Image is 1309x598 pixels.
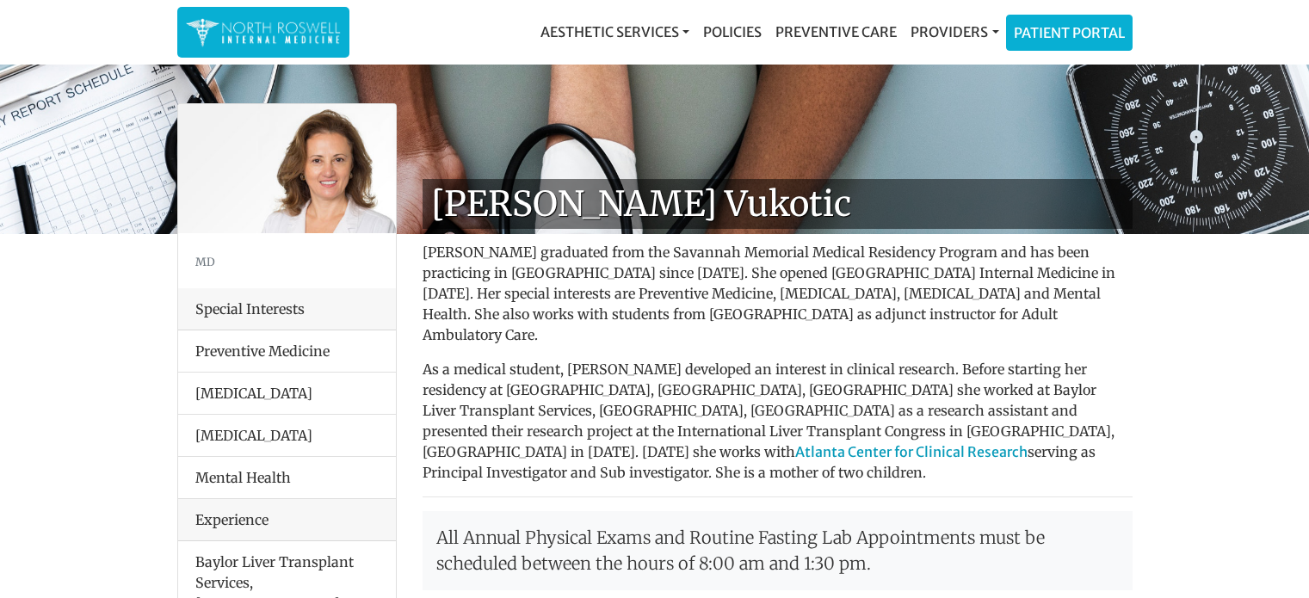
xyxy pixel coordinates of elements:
[178,104,396,233] img: Dr. Goga Vukotis
[178,456,396,499] li: Mental Health
[178,330,396,373] li: Preventive Medicine
[178,414,396,457] li: [MEDICAL_DATA]
[696,15,769,49] a: Policies
[795,443,1028,460] a: Atlanta Center for Clinical Research
[423,359,1133,483] p: As a medical student, [PERSON_NAME] developed an interest in clinical research. Before starting h...
[423,242,1133,345] p: [PERSON_NAME] graduated from the Savannah Memorial Medical Residency Program and has been practic...
[195,255,215,268] small: MD
[186,15,341,49] img: North Roswell Internal Medicine
[1007,15,1132,50] a: Patient Portal
[904,15,1005,49] a: Providers
[423,179,1133,229] h1: [PERSON_NAME] Vukotic
[178,499,396,541] div: Experience
[534,15,696,49] a: Aesthetic Services
[178,288,396,330] div: Special Interests
[178,372,396,415] li: [MEDICAL_DATA]
[423,511,1133,590] p: All Annual Physical Exams and Routine Fasting Lab Appointments must be scheduled between the hour...
[769,15,904,49] a: Preventive Care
